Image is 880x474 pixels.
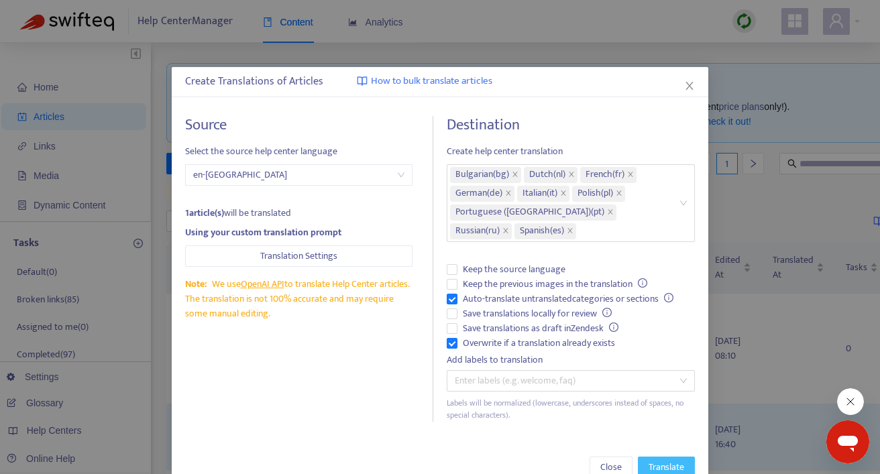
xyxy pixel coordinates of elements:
[457,262,571,277] span: Keep the source language
[357,76,368,86] img: image-link
[455,204,604,221] span: Portuguese ([GEOGRAPHIC_DATA]) ( pt )
[607,209,614,217] span: close
[616,190,622,198] span: close
[447,144,695,159] span: Create help center translation
[193,165,404,185] span: en-gb
[505,190,512,198] span: close
[520,223,564,239] span: Spanish ( es )
[567,227,573,235] span: close
[457,277,653,292] span: Keep the previous images in the translation
[185,225,412,240] div: Using your custom translation prompt
[185,74,695,90] div: Create Translations of Articles
[185,205,224,221] strong: 1 article(s)
[560,190,567,198] span: close
[185,206,412,221] div: will be translated
[260,249,337,263] span: Translation Settings
[185,116,412,134] h4: Source
[371,74,492,89] span: How to bulk translate articles
[357,74,492,89] a: How to bulk translate articles
[609,322,618,332] span: info-circle
[837,388,864,415] iframe: Close message
[638,278,647,288] span: info-circle
[457,336,620,351] span: Overwrite if a translation already exists
[627,171,634,179] span: close
[241,276,284,292] a: OpenAI API
[455,167,509,183] span: Bulgarian ( bg )
[529,167,565,183] span: Dutch ( nl )
[522,186,557,202] span: Italian ( it )
[682,78,697,93] button: Close
[457,321,624,336] span: Save translations as draft in Zendesk
[185,277,412,321] div: We use to translate Help Center articles. The translation is not 100% accurate and may require so...
[447,353,695,367] div: Add labels to translation
[185,144,412,159] span: Select the source help center language
[185,245,412,267] button: Translation Settings
[602,308,612,317] span: info-circle
[185,276,207,292] span: Note:
[457,292,679,306] span: Auto-translate untranslated categories or sections
[664,293,673,302] span: info-circle
[512,171,518,179] span: close
[455,223,500,239] span: Russian ( ru )
[684,80,695,91] span: close
[447,116,695,134] h4: Destination
[502,227,509,235] span: close
[455,186,502,202] span: German ( de )
[457,306,617,321] span: Save translations locally for review
[577,186,613,202] span: Polish ( pl )
[826,420,869,463] iframe: Button to launch messaging window
[586,167,624,183] span: French ( fr )
[447,397,695,422] div: Labels will be normalized (lowercase, underscores instead of spaces, no special characters).
[568,171,575,179] span: close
